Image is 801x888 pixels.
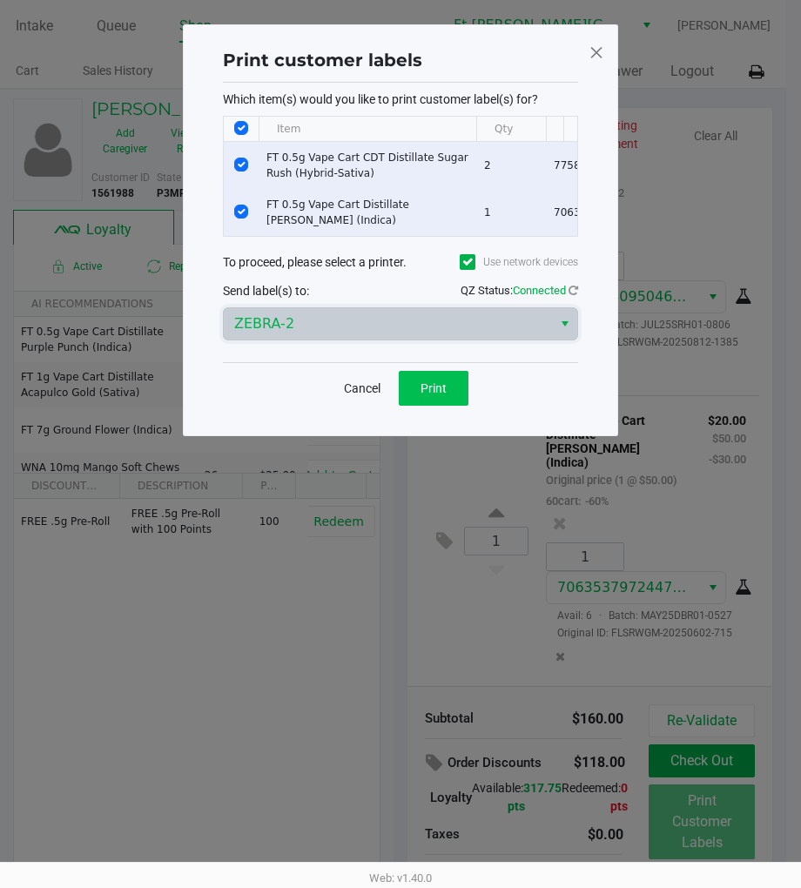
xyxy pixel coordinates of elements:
[223,47,422,73] h1: Print customer labels
[513,284,566,297] span: Connected
[223,91,578,107] p: Which item(s) would you like to print customer label(s) for?
[421,381,447,395] span: Print
[546,117,703,142] th: Package
[399,371,468,406] button: Print
[476,142,546,189] td: 2
[546,142,703,189] td: 7758674095046627
[234,121,248,135] input: Select All Rows
[333,371,392,406] button: Cancel
[259,142,476,189] td: FT 0.5g Vape Cart CDT Distillate Sugar Rush (Hybrid-Sativa)
[224,117,577,236] div: Data table
[369,871,432,885] span: Web: v1.40.0
[234,158,248,172] input: Select Row
[476,117,546,142] th: Qty
[259,117,476,142] th: Item
[223,284,309,298] span: Send label(s) to:
[234,313,542,334] span: ZEBRA-2
[461,284,578,297] span: QZ Status:
[552,308,577,340] button: Select
[223,255,407,269] span: To proceed, please select a printer.
[476,189,546,236] td: 1
[259,189,476,236] td: FT 0.5g Vape Cart Distillate [PERSON_NAME] (Indica)
[460,254,578,270] label: Use network devices
[546,189,703,236] td: 7063537972447062
[234,205,248,219] input: Select Row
